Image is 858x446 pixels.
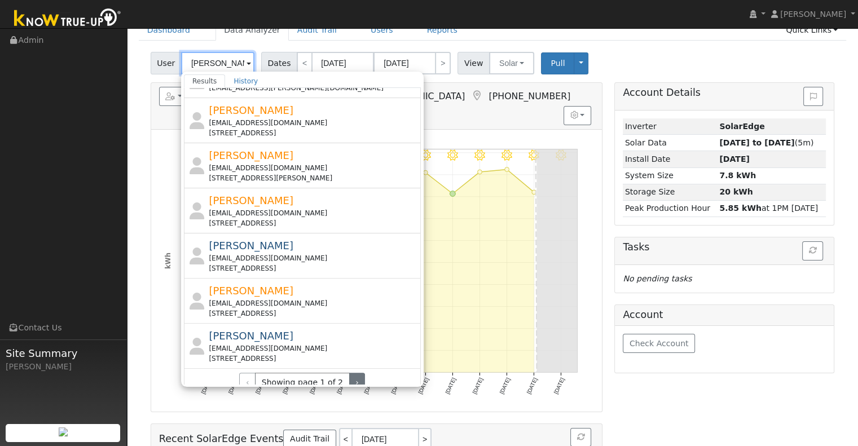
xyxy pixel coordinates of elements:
span: [PERSON_NAME] [209,195,293,206]
div: [PERSON_NAME] [6,361,121,373]
span: [PERSON_NAME] [209,149,293,161]
i: 8/09 - Clear [529,149,539,160]
button: Check Account [623,334,695,353]
img: Know True-Up [8,6,127,32]
span: Check Account [630,339,689,348]
h5: Account Details [623,87,826,99]
div: [STREET_ADDRESS] [209,308,418,319]
h5: Account [623,309,663,320]
strong: 5.85 kWh [719,204,762,213]
div: [STREET_ADDRESS] [209,218,418,228]
img: retrieve [59,427,68,436]
a: Data Analyzer [215,20,289,41]
a: Audit Trail [289,20,345,41]
circle: onclick="" [423,170,428,175]
span: Pull [551,59,565,68]
td: Inverter [623,118,717,135]
td: Solar Data [623,135,717,151]
a: < [297,52,313,74]
span: [PERSON_NAME] [780,10,846,19]
td: at 1PM [DATE] [718,200,826,217]
text: [DATE] [417,377,430,395]
text: [DATE] [553,377,566,395]
div: [EMAIL_ADDRESS][DOMAIN_NAME] [209,343,418,354]
i: 8/08 - Clear [501,149,512,160]
span: Dates [261,52,297,74]
text: [DATE] [525,377,538,395]
div: [EMAIL_ADDRESS][DOMAIN_NAME] [209,298,418,308]
h5: Tasks [623,241,826,253]
span: [PERSON_NAME] [209,285,293,297]
span: [PERSON_NAME] [209,240,293,251]
a: Users [362,20,402,41]
circle: onclick="" [532,190,536,195]
i: 8/07 - Clear [474,149,485,160]
a: History [225,74,266,88]
span: Site Summary [6,346,121,361]
a: Dashboard [139,20,199,41]
circle: onclick="" [477,170,482,174]
i: No pending tasks [623,274,692,283]
span: [DATE] [719,154,750,164]
span: [PHONE_NUMBER] [489,91,570,101]
div: [EMAIL_ADDRESS][PERSON_NAME][DOMAIN_NAME] [209,83,418,93]
div: [EMAIL_ADDRESS][DOMAIN_NAME] [209,118,418,128]
button: › [349,373,366,392]
a: > [435,52,451,74]
strong: [DATE] to [DATE] [719,138,794,147]
strong: ID: 4646587, authorized: 08/11/25 [719,122,764,131]
strong: 20 kWh [719,187,753,196]
span: View [457,52,490,74]
a: Map [470,90,483,101]
text: [DATE] [498,377,511,395]
td: Storage Size [623,184,717,200]
button: Refresh [802,241,823,260]
i: 8/06 - Clear [447,149,458,160]
circle: onclick="" [450,191,455,196]
div: [EMAIL_ADDRESS][DOMAIN_NAME] [209,253,418,263]
span: (5m) [719,138,813,147]
text: [DATE] [471,377,484,395]
td: Install Date [623,151,717,167]
div: [STREET_ADDRESS] [209,263,418,273]
button: Pull [541,52,574,74]
td: System Size [623,167,717,184]
text: kWh [164,253,171,269]
a: Quick Links [777,20,846,41]
span: Showing page 1 of 2 [255,373,349,392]
button: Solar [489,52,534,74]
div: [EMAIL_ADDRESS][DOMAIN_NAME] [209,163,418,173]
div: [STREET_ADDRESS] [209,128,418,138]
circle: onclick="" [505,167,509,171]
div: [STREET_ADDRESS] [209,354,418,364]
span: User [151,52,182,74]
span: [PERSON_NAME] [209,330,293,342]
a: Results [184,74,226,88]
strong: 7.8 kWh [719,171,756,180]
span: [PERSON_NAME] [209,104,293,116]
td: Peak Production Hour [623,200,717,217]
div: [STREET_ADDRESS][PERSON_NAME] [209,173,418,183]
div: [EMAIL_ADDRESS][DOMAIN_NAME] [209,208,418,218]
text: [DATE] [444,377,457,395]
i: 8/05 - Clear [420,149,431,160]
a: Reports [419,20,466,41]
input: Select a User [181,52,254,74]
button: Issue History [803,87,823,106]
